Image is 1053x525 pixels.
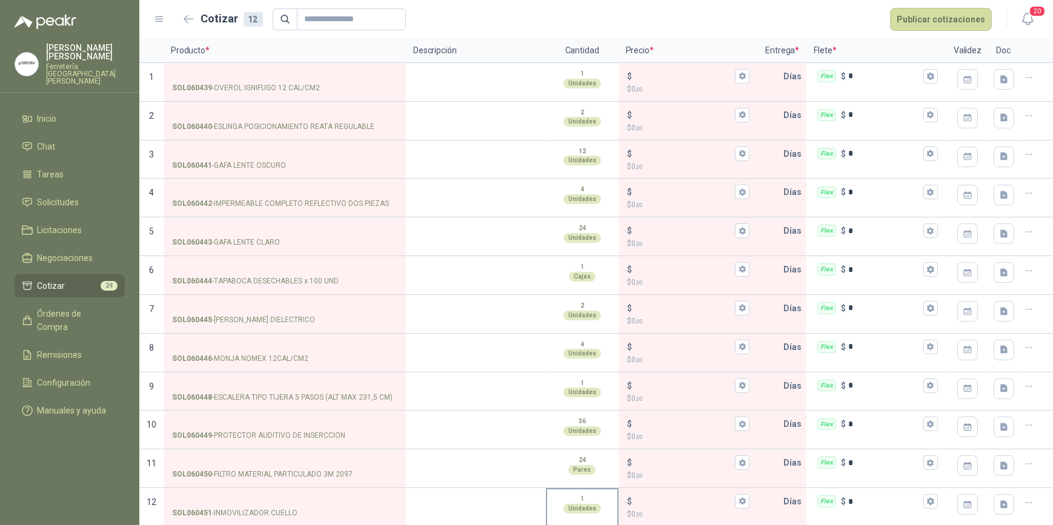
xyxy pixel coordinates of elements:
[923,301,938,315] button: Flex $
[841,302,846,315] p: $
[580,262,584,272] p: 1
[848,342,921,351] input: Flex $
[841,147,846,160] p: $
[631,278,643,286] span: 0
[848,149,921,158] input: Flex $
[627,238,750,249] p: $
[636,125,643,131] span: ,00
[46,63,125,85] p: Ferretería [GEOGRAPHIC_DATA][PERSON_NAME]
[631,510,643,518] span: 0
[15,343,125,366] a: Remisiones
[735,378,749,393] button: $$0,00
[923,340,938,354] button: Flex $
[172,198,389,210] p: - IMPERMEABLE COMPLETO REFLECTIVO DOS PIEZAS
[627,263,632,276] p: $
[627,431,750,443] p: $
[923,378,938,393] button: Flex $
[627,302,632,315] p: $
[783,103,806,127] p: Días
[817,380,836,392] div: Flex
[636,163,643,170] span: ,00
[563,504,601,513] div: Unidades
[848,458,921,467] input: Flex $
[817,302,836,314] div: Flex
[817,418,836,431] div: Flex
[580,340,584,349] p: 4
[783,219,806,243] p: Días
[38,168,64,181] span: Tareas
[38,140,56,153] span: Chat
[735,69,749,84] button: $$0,00
[636,357,643,363] span: ,00
[15,163,125,186] a: Tareas
[783,296,806,320] p: Días
[627,199,750,211] p: $
[735,455,749,470] button: $$0,00
[631,124,643,132] span: 0
[172,226,397,236] input: SOL060443-GAFA LENTE CLARO
[735,340,749,354] button: $$0,00
[631,432,643,441] span: 0
[627,84,750,95] p: $
[15,371,125,394] a: Configuración
[569,272,596,282] div: Cajas
[172,150,397,159] input: SOL060441-GAFA LENTE OSCURO
[580,108,584,117] p: 2
[580,301,584,311] p: 2
[172,82,320,94] p: - OVEROL IGNIFUGO 12 CAL/CM2
[579,455,586,465] p: 24
[735,301,749,315] button: $$0,00
[634,188,733,197] input: $$0,00
[580,185,584,194] p: 4
[636,511,643,518] span: ,00
[38,376,91,389] span: Configuración
[631,355,643,364] span: 0
[636,240,643,247] span: ,00
[923,262,938,277] button: Flex $
[201,10,263,27] h2: Cotizar
[149,226,154,236] span: 5
[172,121,374,133] p: - ESLINGA POSICIONAMIENTO REATA REGULABLE
[172,430,212,441] strong: SOL060449
[923,223,938,238] button: Flex $
[634,110,733,119] input: $$0,00
[735,147,749,161] button: $$0,00
[172,237,280,248] p: - GAFA LENTE CLARO
[568,465,596,475] div: Pares
[172,121,212,133] strong: SOL060440
[817,109,836,121] div: Flex
[579,147,586,156] p: 12
[38,307,113,334] span: Órdenes de Compra
[1017,8,1038,30] button: 20
[172,188,397,197] input: SOL060442-IMPERMEABLE COMPLETO REFLECTIVO DOS PIEZAS
[923,108,938,122] button: Flex $
[38,279,65,292] span: Cotizar
[848,71,921,81] input: Flex $
[147,420,156,429] span: 10
[634,497,733,506] input: $$0,00
[735,262,749,277] button: $$0,00
[38,404,107,417] span: Manuales y ayuda
[848,265,921,274] input: Flex $
[627,340,632,354] p: $
[149,343,154,352] span: 8
[806,39,946,63] p: Flete
[172,420,397,429] input: SOL060449-PROTECTOR AUDITIVO DE INSERCCION
[783,335,806,359] p: Días
[634,265,733,274] input: $$0,00
[841,417,846,431] p: $
[923,455,938,470] button: Flex $
[627,354,750,366] p: $
[636,318,643,325] span: ,00
[164,39,406,63] p: Producto
[631,317,643,325] span: 0
[783,374,806,398] p: Días
[783,489,806,513] p: Días
[579,223,586,233] p: 24
[172,314,212,326] strong: SOL060445
[841,495,846,508] p: $
[841,108,846,122] p: $
[563,426,601,436] div: Unidades
[627,509,750,520] p: $
[627,161,750,173] p: $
